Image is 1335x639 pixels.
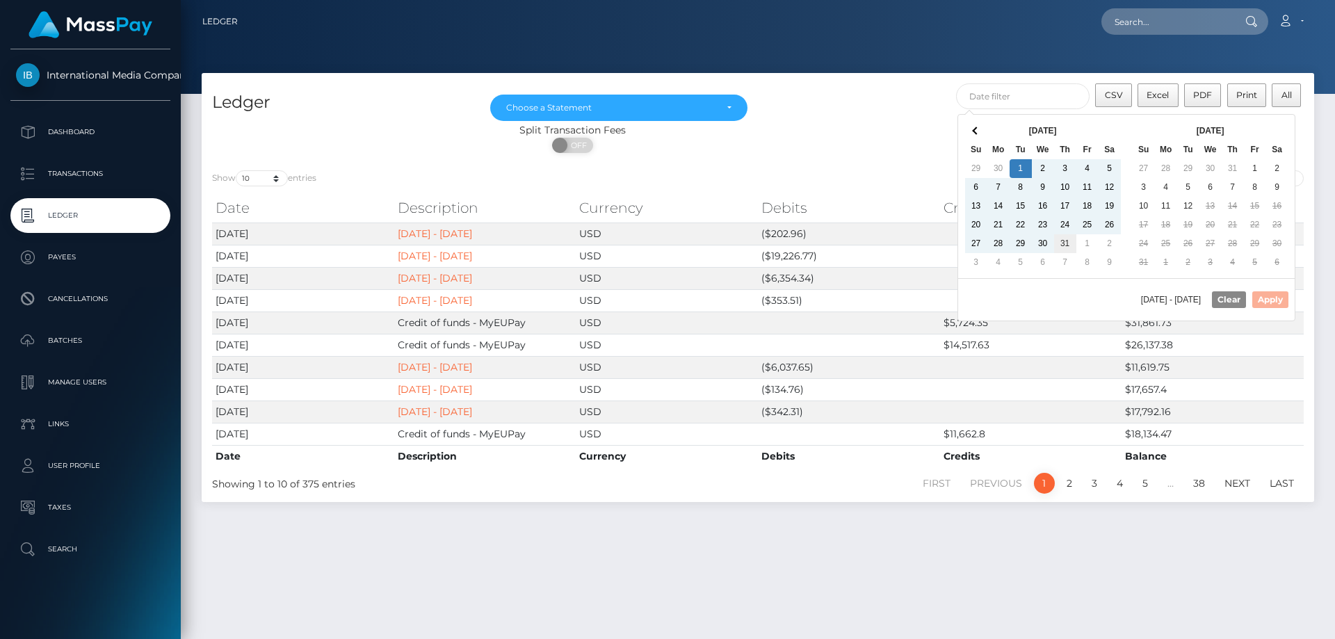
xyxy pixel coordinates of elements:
td: 1 [1076,234,1099,253]
p: Links [16,414,165,435]
td: 7 [987,178,1010,197]
td: $26,137.38 [1122,334,1304,356]
td: 9 [1099,253,1121,272]
td: 30 [987,159,1010,178]
span: [DATE] - [DATE] [1141,296,1206,304]
td: 6 [1266,253,1288,272]
span: Print [1236,90,1257,100]
td: 6 [1199,178,1222,197]
td: ($353.51) [758,289,940,312]
td: [DATE] [212,267,394,289]
td: 31 [1054,234,1076,253]
th: Currency [576,445,758,467]
span: International Media Company BV [10,69,170,81]
select: Showentries [236,170,288,186]
span: All [1281,90,1292,100]
th: Balance [1122,445,1304,467]
td: 4 [987,253,1010,272]
td: 4 [1155,178,1177,197]
a: Transactions [10,156,170,191]
a: Ledger [202,7,238,36]
td: 5 [1177,178,1199,197]
td: 30 [1266,234,1288,253]
td: 29 [1177,159,1199,178]
td: 29 [1244,234,1266,253]
input: Search... [1101,8,1232,35]
td: 7 [1054,253,1076,272]
th: Sa [1266,140,1288,159]
td: 17 [1054,197,1076,216]
td: 2 [1177,253,1199,272]
th: Description [394,194,576,222]
td: [DATE] [212,378,394,401]
td: [DATE] [212,356,394,378]
p: Search [16,539,165,560]
td: 20 [1199,216,1222,234]
span: Excel [1147,90,1169,100]
th: Debits [758,445,940,467]
td: Credit of funds - MyEUPay [394,312,576,334]
td: 1 [1244,159,1266,178]
span: PDF [1193,90,1212,100]
th: [DATE] [987,122,1099,140]
td: USD [576,356,758,378]
td: 1 [1155,253,1177,272]
td: [DATE] [212,312,394,334]
td: [DATE] [212,423,394,445]
td: 3 [965,253,987,272]
td: $17,792.16 [1122,401,1304,423]
span: CSV [1105,90,1123,100]
td: 23 [1032,216,1054,234]
a: Dashboard [10,115,170,149]
a: 3 [1084,473,1105,494]
td: 3 [1199,253,1222,272]
td: [DATE] [212,223,394,245]
p: User Profile [16,455,165,476]
td: 15 [1244,197,1266,216]
td: ($342.31) [758,401,940,423]
td: 8 [1010,178,1032,197]
a: Batches [10,323,170,358]
th: Th [1054,140,1076,159]
th: Debits [758,194,940,222]
td: 14 [1222,197,1244,216]
td: 26 [1177,234,1199,253]
td: USD [576,245,758,267]
td: USD [576,267,758,289]
td: $31,861.73 [1122,312,1304,334]
td: 25 [1155,234,1177,253]
td: 30 [1032,234,1054,253]
p: Payees [16,247,165,268]
p: Dashboard [16,122,165,143]
td: USD [576,289,758,312]
p: Batches [16,330,165,351]
th: Mo [987,140,1010,159]
td: 5 [1010,253,1032,272]
p: Transactions [16,163,165,184]
td: 21 [1222,216,1244,234]
span: OFF [560,138,594,153]
th: We [1032,140,1054,159]
a: [DATE] - [DATE] [398,227,472,240]
td: 23 [1266,216,1288,234]
td: [DATE] [212,289,394,312]
h4: Ledger [212,90,469,115]
td: 13 [965,197,987,216]
div: Split Transaction Fees [202,123,944,138]
p: Taxes [16,497,165,518]
td: ($6,037.65) [758,356,940,378]
a: Search [10,532,170,567]
img: MassPay Logo [29,11,152,38]
th: We [1199,140,1222,159]
div: Showing 1 to 10 of 375 entries [212,471,655,492]
th: Fr [1076,140,1099,159]
th: Description [394,445,576,467]
button: CSV [1095,83,1132,107]
th: Tu [1177,140,1199,159]
td: 22 [1244,216,1266,234]
td: 4 [1222,253,1244,272]
th: Su [1133,140,1155,159]
th: Credits [940,194,1122,222]
a: [DATE] - [DATE] [398,383,472,396]
th: Currency [576,194,758,222]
